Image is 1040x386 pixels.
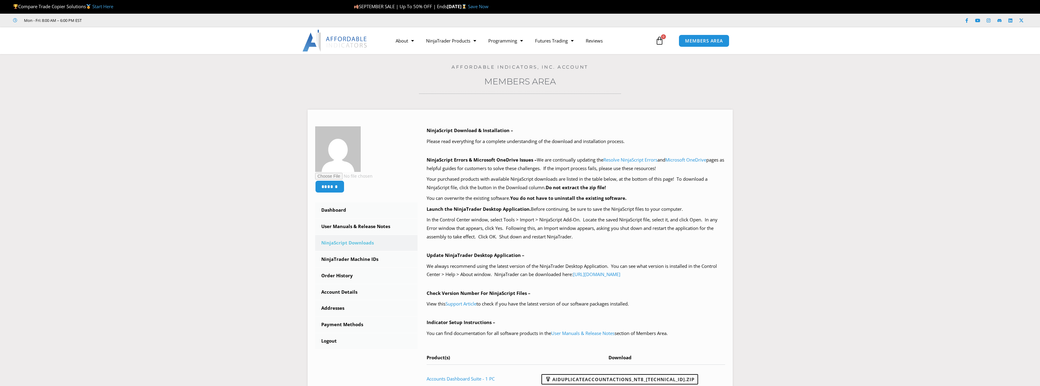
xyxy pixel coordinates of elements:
[22,17,82,24] span: Mon - Fri: 8:00 AM – 6:00 PM EST
[302,30,368,52] img: LogoAI | Affordable Indicators – NinjaTrader
[427,157,537,163] b: NinjaScript Errors & Microsoft OneDrive Issues –
[86,4,91,9] img: 🥇
[13,3,113,9] span: Compare Trade Copier Solutions
[427,216,725,241] p: In the Control Center window, select Tools > Import > NinjaScript Add-On. Locate the saved NinjaS...
[354,3,447,9] span: SEPTEMBER SALE | Up To 50% OFF | Ends
[646,32,673,50] a: 0
[427,354,450,360] span: Product(s)
[427,252,524,258] b: Update NinjaTrader Desktop Application –
[427,194,725,203] p: You can overwrite the existing software.
[661,34,666,39] span: 0
[390,34,420,48] a: About
[315,126,361,172] img: c98812a328ae4ecd620b50f137ae19f886ac4ba33872a0a401f7769cc2c8e4be
[427,137,725,146] p: Please read everything for a complete understanding of the download and installation process.
[427,205,725,213] p: Before continuing, be sure to save the NinjaScript files to your computer.
[427,127,513,133] b: NinjaScript Download & Installation –
[420,34,482,48] a: NinjaTrader Products
[427,319,495,325] b: Indicator Setup Instructions –
[315,235,418,251] a: NinjaScript Downloads
[315,284,418,300] a: Account Details
[529,34,580,48] a: Futures Trading
[315,268,418,284] a: Order History
[315,202,418,349] nav: Account pages
[510,195,626,201] b: You do not have to uninstall the existing software.
[92,3,113,9] a: Start Here
[546,184,606,190] b: Do not extract the zip file!
[427,329,725,338] p: You can find documentation for all software products in the section of Members Area.
[427,262,725,279] p: We always recommend using the latest version of the NinjaTrader Desktop Application. You can see ...
[665,157,706,163] a: Microsoft OneDrive
[315,333,418,349] a: Logout
[427,156,725,173] p: We are continually updating the and pages as helpful guides for customers to solve these challeng...
[445,301,476,307] a: Support Article
[390,34,654,48] nav: Menu
[580,34,609,48] a: Reviews
[427,376,495,382] a: Accounts Dashboard Suite - 1 PC
[452,64,588,70] a: Affordable Indicators, Inc. Account
[427,300,725,308] p: View this to check if you have the latest version of our software packages installed.
[484,76,556,87] a: Members Area
[315,219,418,234] a: User Manuals & Release Notes
[603,157,657,163] a: Resolve NinjaScript Errors
[679,35,729,47] a: MEMBERS AREA
[462,4,466,9] img: ⌛
[427,206,531,212] b: Launch the NinjaTrader Desktop Application.
[354,4,359,9] img: 🍂
[315,251,418,267] a: NinjaTrader Machine IDs
[573,271,620,277] a: [URL][DOMAIN_NAME]
[315,202,418,218] a: Dashboard
[609,354,632,360] span: Download
[427,175,725,192] p: Your purchased products with available NinjaScript downloads are listed in the table below, at th...
[551,330,615,336] a: User Manuals & Release Notes
[315,317,418,333] a: Payment Methods
[447,3,468,9] strong: [DATE]
[541,374,698,384] a: AIDuplicateAccountActions_NT8_[TECHNICAL_ID].zip
[685,39,723,43] span: MEMBERS AREA
[482,34,529,48] a: Programming
[315,300,418,316] a: Addresses
[427,290,530,296] b: Check Version Number For NinjaScript Files –
[13,4,18,9] img: 🏆
[468,3,489,9] a: Save Now
[90,17,181,23] iframe: Customer reviews powered by Trustpilot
